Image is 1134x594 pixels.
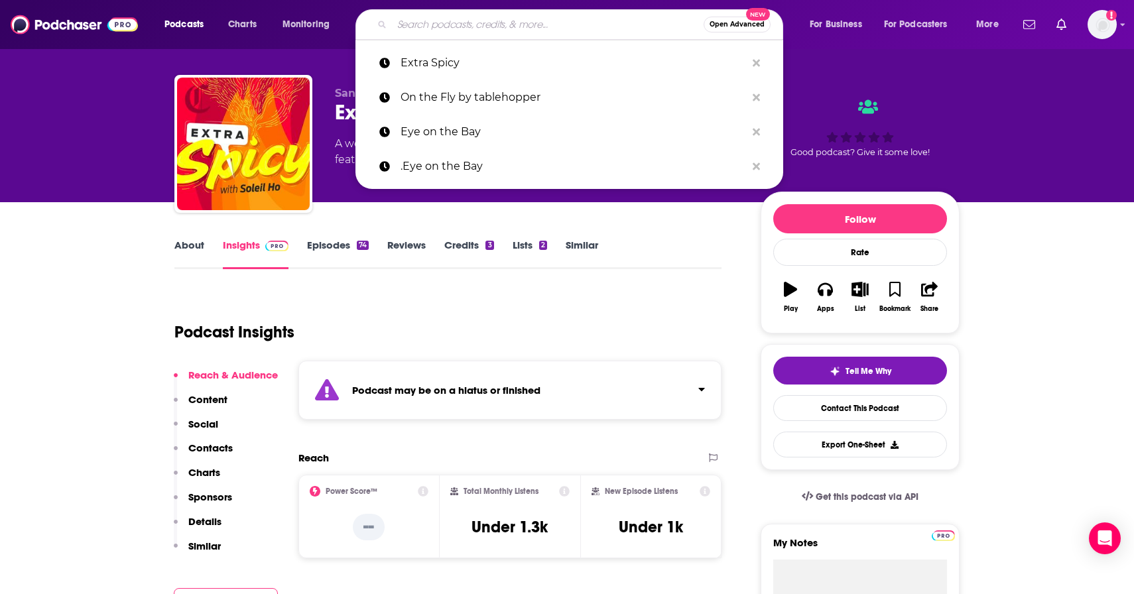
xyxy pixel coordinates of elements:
[1018,13,1040,36] a: Show notifications dropdown
[228,15,257,34] span: Charts
[976,15,999,34] span: More
[967,14,1015,35] button: open menu
[485,241,493,250] div: 3
[401,46,746,80] p: Extra Spicy
[784,305,798,313] div: Play
[174,322,294,342] h1: Podcast Insights
[884,15,948,34] span: For Podcasters
[355,46,783,80] a: Extra Spicy
[265,241,288,251] img: Podchaser Pro
[619,517,683,537] h3: Under 1k
[11,12,138,37] img: Podchaser - Follow, Share and Rate Podcasts
[746,8,770,21] span: New
[1088,10,1117,39] span: Logged in as yaelbt
[220,14,265,35] a: Charts
[174,418,218,442] button: Social
[174,369,278,393] button: Reach & Audience
[335,152,536,168] span: featuring
[355,149,783,184] a: .Eye on the Bay
[357,241,369,250] div: 74
[472,517,548,537] h3: Under 1.3k
[188,369,278,381] p: Reach & Audience
[188,515,221,528] p: Details
[855,305,865,313] div: List
[808,273,842,321] button: Apps
[392,14,704,35] input: Search podcasts, credits, & more...
[830,366,840,377] img: tell me why sparkle
[843,273,877,321] button: List
[335,87,468,99] span: San Francisco Chronicle
[605,487,678,496] h2: New Episode Listens
[566,239,598,269] a: Similar
[539,241,547,250] div: 2
[800,14,879,35] button: open menu
[368,9,796,40] div: Search podcasts, credits, & more...
[164,15,204,34] span: Podcasts
[401,115,746,149] p: Eye on the Bay
[326,487,377,496] h2: Power Score™
[401,80,746,115] p: On the Fly by tablehopper
[913,273,947,321] button: Share
[355,115,783,149] a: Eye on the Bay
[283,15,330,34] span: Monitoring
[932,528,955,541] a: Pro website
[1089,522,1121,554] div: Open Intercom Messenger
[387,239,426,269] a: Reviews
[188,466,220,479] p: Charts
[1106,10,1117,21] svg: Add a profile image
[710,21,765,28] span: Open Advanced
[335,136,536,168] div: A weekly podcast
[513,239,547,269] a: Lists2
[177,78,310,210] img: Extra Spicy
[932,530,955,541] img: Podchaser Pro
[174,515,221,540] button: Details
[773,432,947,457] button: Export One-Sheet
[773,273,808,321] button: Play
[353,514,385,540] p: --
[155,14,221,35] button: open menu
[174,466,220,491] button: Charts
[188,393,227,406] p: Content
[877,273,912,321] button: Bookmark
[1088,10,1117,39] img: User Profile
[810,15,862,34] span: For Business
[773,536,947,560] label: My Notes
[846,366,891,377] span: Tell Me Why
[188,418,218,430] p: Social
[174,239,204,269] a: About
[355,80,783,115] a: On the Fly by tablehopper
[444,239,493,269] a: Credits3
[307,239,369,269] a: Episodes74
[816,491,918,503] span: Get this podcast via API
[223,239,288,269] a: InsightsPodchaser Pro
[1051,13,1072,36] a: Show notifications dropdown
[298,361,722,420] section: Click to expand status details
[791,481,929,513] a: Get this podcast via API
[401,149,746,184] p: .Eye on the Bay
[298,451,329,464] h2: Reach
[188,540,221,552] p: Similar
[761,87,960,169] div: Good podcast? Give it some love!
[773,395,947,421] a: Contact This Podcast
[174,491,232,515] button: Sponsors
[817,305,834,313] div: Apps
[875,14,967,35] button: open menu
[790,147,930,157] span: Good podcast? Give it some love!
[773,357,947,385] button: tell me why sparkleTell Me Why
[920,305,938,313] div: Share
[464,487,538,496] h2: Total Monthly Listens
[879,305,911,313] div: Bookmark
[773,239,947,266] div: Rate
[773,204,947,233] button: Follow
[188,491,232,503] p: Sponsors
[174,393,227,418] button: Content
[188,442,233,454] p: Contacts
[352,384,540,396] strong: Podcast may be on a hiatus or finished
[174,442,233,466] button: Contacts
[704,17,771,32] button: Open AdvancedNew
[1088,10,1117,39] button: Show profile menu
[273,14,347,35] button: open menu
[174,540,221,564] button: Similar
